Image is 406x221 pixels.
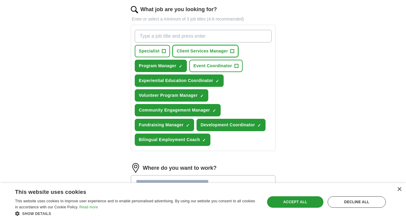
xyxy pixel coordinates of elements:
span: Program Manager [139,63,176,69]
span: Community Engagement Manager [139,107,210,113]
button: Program Manager✓ [135,60,187,72]
button: Experiential Education Coordinator✓ [135,74,224,87]
span: ✓ [257,123,261,128]
span: Show details [22,212,51,216]
button: Specialist [135,45,170,57]
span: ✓ [186,123,190,128]
button: Event Coordinator [189,60,243,72]
span: Experiential Education Coordinator [139,77,213,84]
label: What job are you looking for? [140,5,217,14]
button: Development Coordinator✓ [197,119,266,131]
a: Read more, opens a new window [79,205,98,209]
span: Bilingual Employment Coach [139,137,200,143]
p: Enter or select a minimum of 3 job titles (4-8 recommended) [131,16,275,22]
button: Fundraising Manager✓ [135,119,194,131]
span: ✓ [216,79,219,84]
label: Where do you want to work? [143,164,217,172]
button: Client Services Manager [172,45,238,57]
button: Bilingual Employment Coach✓ [135,134,211,146]
div: Close [397,187,401,192]
div: This website uses cookies [15,187,242,196]
span: Specialist [139,48,160,54]
div: Decline all [328,196,386,208]
span: ✓ [202,138,206,143]
span: Client Services Manager [177,48,228,54]
button: Community Engagement Manager✓ [135,104,221,116]
span: Event Coordinator [194,63,232,69]
div: Show details [15,210,257,216]
input: Type a job title and press enter [135,30,272,43]
span: This website uses cookies to improve user experience and to enable personalised advertising. By u... [15,199,255,209]
button: Volunteer Program Manager✓ [135,89,208,102]
span: ✓ [200,93,204,98]
span: Fundraising Manager [139,122,184,128]
span: Volunteer Program Manager [139,92,198,99]
span: ✓ [179,64,182,69]
span: ✓ [212,108,216,113]
img: location.png [131,163,140,173]
img: search.png [131,6,138,13]
span: Development Coordinator [201,122,255,128]
div: Accept all [267,196,323,208]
